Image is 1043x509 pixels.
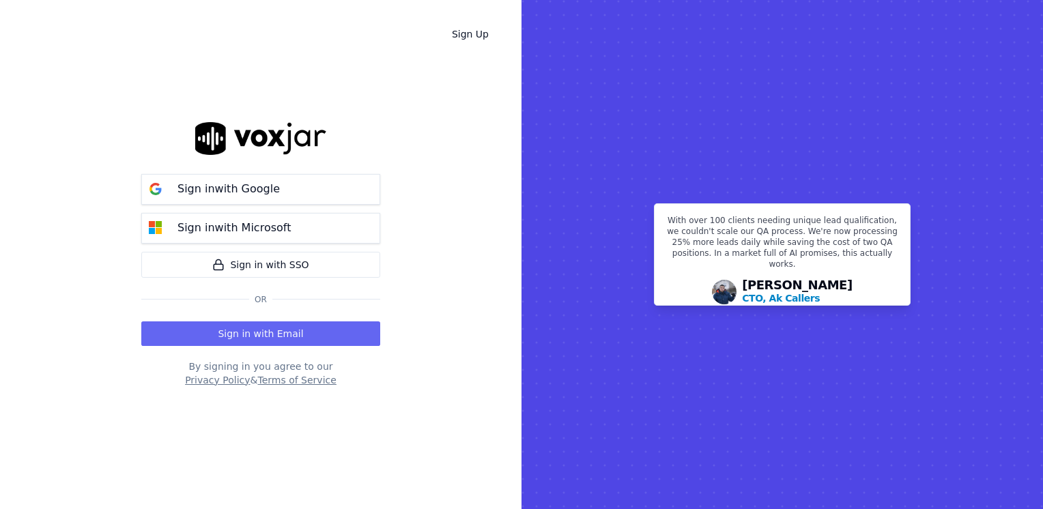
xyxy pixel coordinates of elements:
img: microsoft Sign in button [142,214,169,242]
span: Or [249,294,272,305]
button: Terms of Service [257,373,336,387]
p: With over 100 clients needing unique lead qualification, we couldn't scale our QA process. We're ... [663,215,902,275]
img: Avatar [712,280,737,304]
p: Sign in with Google [177,181,280,197]
img: logo [195,122,326,154]
button: Sign inwith Microsoft [141,213,380,244]
p: CTO, Ak Callers [742,291,820,305]
img: google Sign in button [142,175,169,203]
a: Sign Up [441,22,500,46]
p: Sign in with Microsoft [177,220,291,236]
a: Sign in with SSO [141,252,380,278]
button: Sign inwith Google [141,174,380,205]
div: By signing in you agree to our & [141,360,380,387]
div: [PERSON_NAME] [742,279,853,305]
button: Sign in with Email [141,321,380,346]
button: Privacy Policy [185,373,250,387]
